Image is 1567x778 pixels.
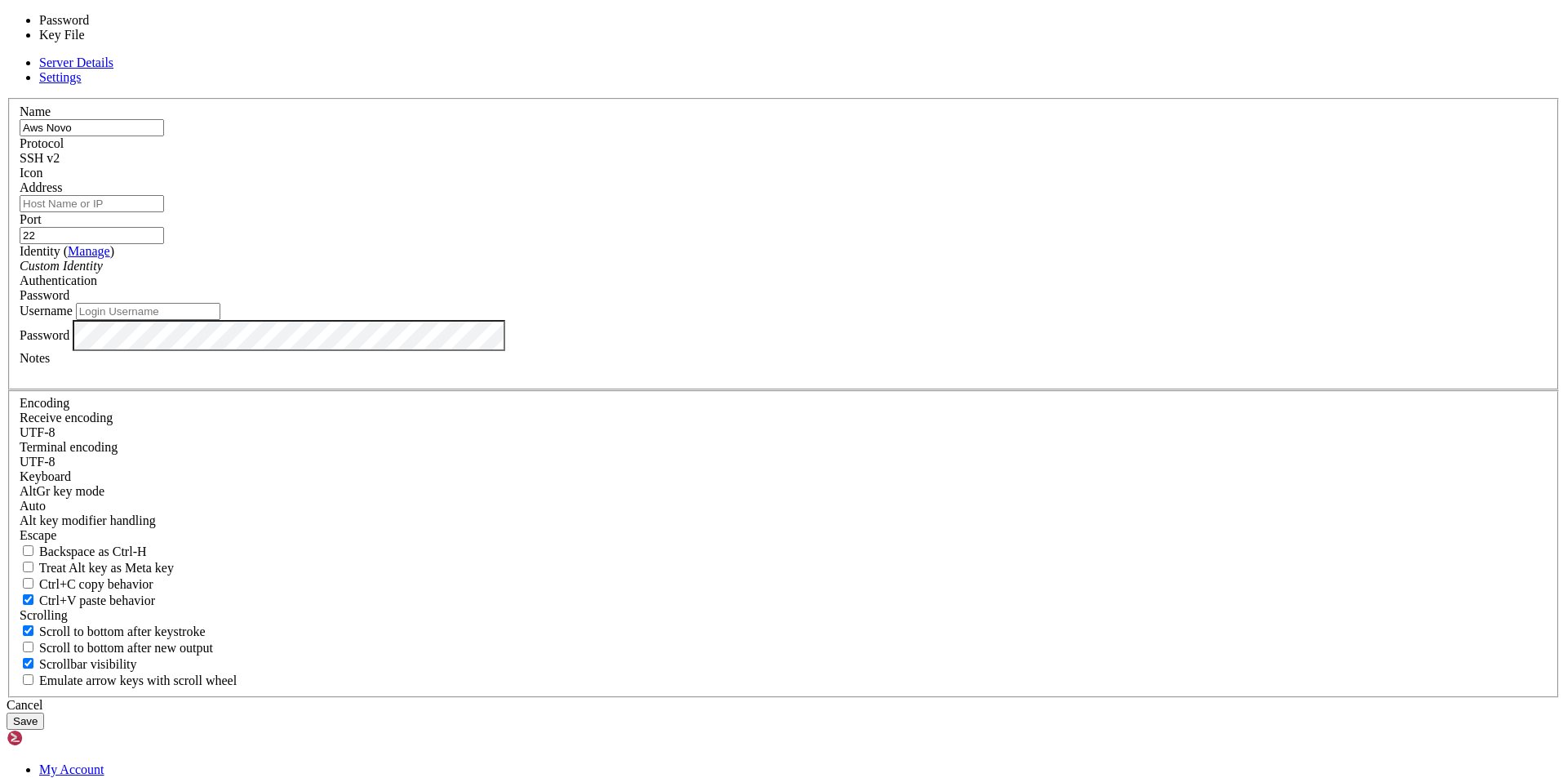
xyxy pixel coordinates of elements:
[20,411,113,425] label: Set the expected encoding for data received from the host. If the encodings do not match, visual ...
[20,180,62,194] label: Address
[23,545,33,556] input: Backspace as Ctrl-H
[39,674,237,687] span: Emulate arrow keys with scroll wheel
[20,484,104,498] label: Set the expected encoding for data received from the host. If the encodings do not match, visual ...
[20,259,1547,273] div: Custom Identity
[39,545,147,558] span: Backspace as Ctrl-H
[20,625,206,638] label: Whether to scroll to the bottom on any keystroke.
[20,561,174,575] label: Whether the Alt key acts as a Meta key or as a distinct Alt key.
[20,259,103,273] i: Custom Identity
[23,658,33,669] input: Scrollbar visibility
[39,56,113,69] a: Server Details
[20,577,153,591] label: Ctrl-C copies if true, send ^C to host if false. Ctrl-Shift-C sends ^C to host if true, copies if...
[20,166,42,180] label: Icon
[39,28,175,42] li: Key File
[20,304,73,318] label: Username
[20,227,164,244] input: Port Number
[20,151,60,165] span: SSH v2
[20,104,51,118] label: Name
[20,136,64,150] label: Protocol
[20,499,46,513] span: Auto
[20,499,1547,513] div: Auto
[20,151,1547,166] div: SSH v2
[23,594,33,605] input: Ctrl+V paste behavior
[20,455,55,469] span: UTF-8
[20,288,1547,303] div: Password
[20,327,69,341] label: Password
[39,657,137,671] span: Scrollbar visibility
[39,577,153,591] span: Ctrl+C copy behavior
[7,713,44,730] button: Save
[20,351,50,365] label: Notes
[20,195,164,212] input: Host Name or IP
[23,642,33,652] input: Scroll to bottom after new output
[39,594,155,607] span: Ctrl+V paste behavior
[23,578,33,589] input: Ctrl+C copy behavior
[20,513,156,527] label: Controls how the Alt key is handled. Escape: Send an ESC prefix. 8-Bit: Add 128 to the typed char...
[64,244,114,258] span: ( )
[20,674,237,687] label: When using the alternative screen buffer, and DECCKM (Application Cursor Keys) is active, mouse w...
[20,288,69,302] span: Password
[20,545,147,558] label: If true, the backspace should send BS ('\x08', aka ^H). Otherwise the backspace key should send '...
[39,13,175,28] li: Password
[20,528,1547,543] div: Escape
[20,528,56,542] span: Escape
[7,698,1560,713] div: Cancel
[23,562,33,572] input: Treat Alt key as Meta key
[7,730,100,746] img: Shellngn
[39,625,206,638] span: Scroll to bottom after keystroke
[20,425,55,439] span: UTF-8
[20,608,68,622] label: Scrolling
[20,594,155,607] label: Ctrl+V pastes if true, sends ^V to host if false. Ctrl+Shift+V sends ^V to host if true, pastes i...
[39,762,104,776] a: My Account
[20,396,69,410] label: Encoding
[39,561,174,575] span: Treat Alt key as Meta key
[20,119,164,136] input: Server Name
[20,273,97,287] label: Authentication
[39,641,213,655] span: Scroll to bottom after new output
[20,641,213,655] label: Scroll to bottom after new output.
[20,455,1547,469] div: UTF-8
[20,212,42,226] label: Port
[20,469,71,483] label: Keyboard
[20,657,137,671] label: The vertical scrollbar mode.
[23,625,33,636] input: Scroll to bottom after keystroke
[20,244,114,258] label: Identity
[39,70,82,84] a: Settings
[23,674,33,685] input: Emulate arrow keys with scroll wheel
[76,303,220,320] input: Login Username
[20,440,118,454] label: The default terminal encoding. ISO-2022 enables character map translations (like graphics maps). ...
[20,425,1547,440] div: UTF-8
[68,244,110,258] a: Manage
